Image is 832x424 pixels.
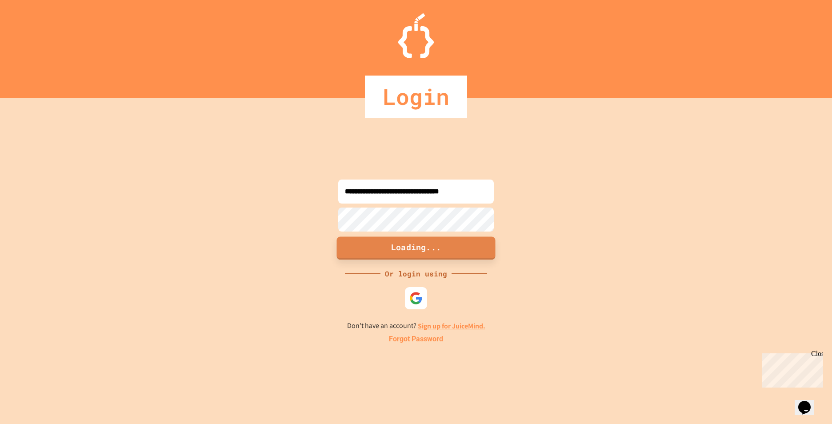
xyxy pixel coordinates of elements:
img: Logo.svg [398,13,434,58]
a: Forgot Password [389,334,443,344]
a: Sign up for JuiceMind. [418,321,485,331]
div: Or login using [380,268,452,279]
div: Login [365,76,467,118]
p: Don't have an account? [347,320,485,332]
iframe: chat widget [795,388,823,415]
img: google-icon.svg [409,292,423,305]
div: Chat with us now!Close [4,4,61,56]
iframe: chat widget [758,350,823,388]
button: Loading... [337,236,496,260]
